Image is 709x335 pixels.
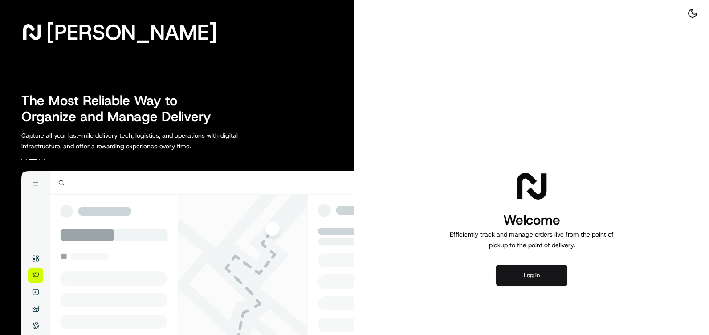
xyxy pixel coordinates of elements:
[446,211,617,229] h1: Welcome
[21,93,221,125] h2: The Most Reliable Way to Organize and Manage Delivery
[446,229,617,250] p: Efficiently track and manage orders live from the point of pickup to the point of delivery.
[496,265,567,286] button: Log in
[21,130,278,151] p: Capture all your last-mile delivery tech, logistics, and operations with digital infrastructure, ...
[46,23,217,41] span: [PERSON_NAME]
